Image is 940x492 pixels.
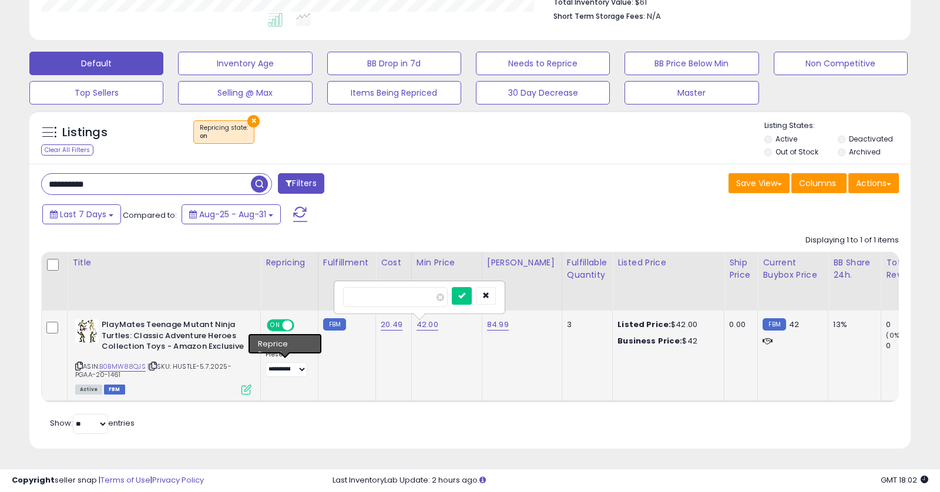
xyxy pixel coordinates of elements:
strong: Copyright [12,474,55,486]
div: Cost [381,257,407,269]
b: Listed Price: [617,319,671,330]
div: Clear All Filters [41,144,93,156]
div: Listed Price [617,257,719,269]
div: 0.00 [729,319,748,330]
div: Repricing [266,257,313,269]
a: Terms of Use [100,474,150,486]
div: 0 [886,319,934,330]
div: seller snap | | [12,475,204,486]
label: Active [775,134,797,144]
span: Columns [799,177,836,189]
a: Privacy Policy [152,474,204,486]
b: Short Term Storage Fees: [553,11,645,21]
button: BB Price Below Min [625,52,758,75]
span: 2025-09-8 18:02 GMT [881,474,928,486]
img: 511VQphn5SL._SL40_.jpg [75,319,99,343]
div: 0 [886,341,934,351]
a: 84.99 [487,319,509,331]
span: Compared to: [123,210,177,221]
div: Title [72,257,256,269]
span: Repricing state : [200,123,248,141]
button: Default [29,52,163,75]
div: $42.00 [617,319,715,330]
button: BB Drop in 7d [327,52,461,75]
small: FBM [763,318,785,331]
label: Deactivated [849,134,893,144]
div: Set To Min * [266,338,309,348]
span: OFF [293,321,311,331]
button: Selling @ Max [178,81,312,105]
button: Columns [791,173,847,193]
span: FBM [104,385,125,395]
span: | SKU: HUSTLE-5.7.2025-PGAA-20-1461 [75,362,231,379]
label: Out of Stock [775,147,818,157]
div: 13% [833,319,872,330]
span: Show: entries [50,417,135,429]
button: × [247,115,260,127]
div: 3 [567,319,603,330]
div: ASIN: [75,319,251,393]
a: B0BMW88QJS [99,362,146,372]
div: Min Price [417,257,477,269]
button: Top Sellers [29,81,163,105]
button: Aug-25 - Aug-31 [182,204,281,224]
h5: Listings [62,124,108,141]
button: Inventory Age [178,52,312,75]
label: Archived [849,147,881,157]
button: Actions [848,173,899,193]
div: Fulfillable Quantity [567,257,607,281]
span: Last 7 Days [60,208,106,220]
div: on [200,132,248,140]
b: PlayMates Teenage Mutant Ninja Turtles: Classic Adventure Heroes Collection Toys - Amazon Exclusive [102,319,244,355]
div: Fulfillment [323,257,371,269]
small: (0%) [886,331,902,340]
div: BB Share 24h. [833,257,876,281]
p: Listing States: [764,120,911,132]
a: 42.00 [417,319,438,331]
button: Items Being Repriced [327,81,461,105]
b: Business Price: [617,335,682,346]
div: [PERSON_NAME] [487,257,557,269]
div: Ship Price [729,257,753,281]
div: Displaying 1 to 1 of 1 items [805,235,899,246]
span: Aug-25 - Aug-31 [199,208,266,220]
div: Last InventoryLab Update: 2 hours ago. [333,475,928,486]
small: FBM [323,318,346,331]
span: N/A [647,11,661,22]
button: 30 Day Decrease [476,81,610,105]
button: Last 7 Days [42,204,121,224]
div: Current Buybox Price [763,257,823,281]
button: Save View [728,173,790,193]
button: Needs to Reprice [476,52,610,75]
button: Filters [278,173,324,194]
span: All listings currently available for purchase on Amazon [75,385,102,395]
div: Total Rev. [886,257,929,281]
button: Master [625,81,758,105]
a: 20.49 [381,319,402,331]
button: Non Competitive [774,52,908,75]
div: $42 [617,336,715,346]
span: ON [268,321,283,331]
div: Preset: [266,351,309,377]
span: 42 [789,319,799,330]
